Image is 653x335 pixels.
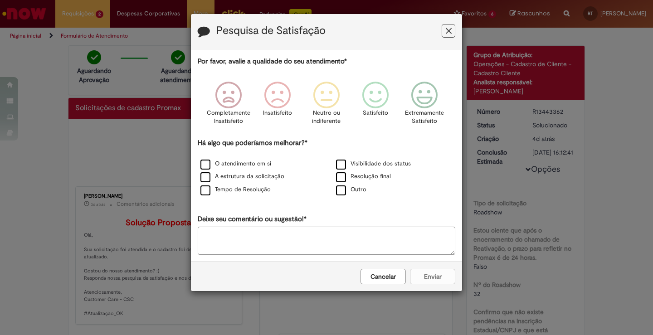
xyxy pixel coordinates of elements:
p: Insatisfeito [263,109,292,117]
label: Por favor, avalie a qualidade do seu atendimento* [198,57,347,66]
p: Satisfeito [363,109,388,117]
label: Tempo de Resolução [200,185,271,194]
p: Neutro ou indiferente [310,109,343,126]
div: Neutro ou indiferente [303,75,350,137]
button: Cancelar [361,269,406,284]
div: Satisfeito [352,75,399,137]
label: Outro [336,185,366,194]
label: Resolução final [336,172,391,181]
label: Deixe seu comentário ou sugestão!* [198,214,307,224]
div: Há algo que poderíamos melhorar?* [198,138,455,197]
label: A estrutura da solicitação [200,172,284,181]
div: Extremamente Satisfeito [401,75,448,137]
label: Pesquisa de Satisfação [216,25,326,37]
p: Completamente Insatisfeito [207,109,250,126]
label: Visibilidade dos status [336,160,411,168]
div: Insatisfeito [254,75,301,137]
p: Extremamente Satisfeito [405,109,444,126]
label: O atendimento em si [200,160,271,168]
div: Completamente Insatisfeito [205,75,251,137]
